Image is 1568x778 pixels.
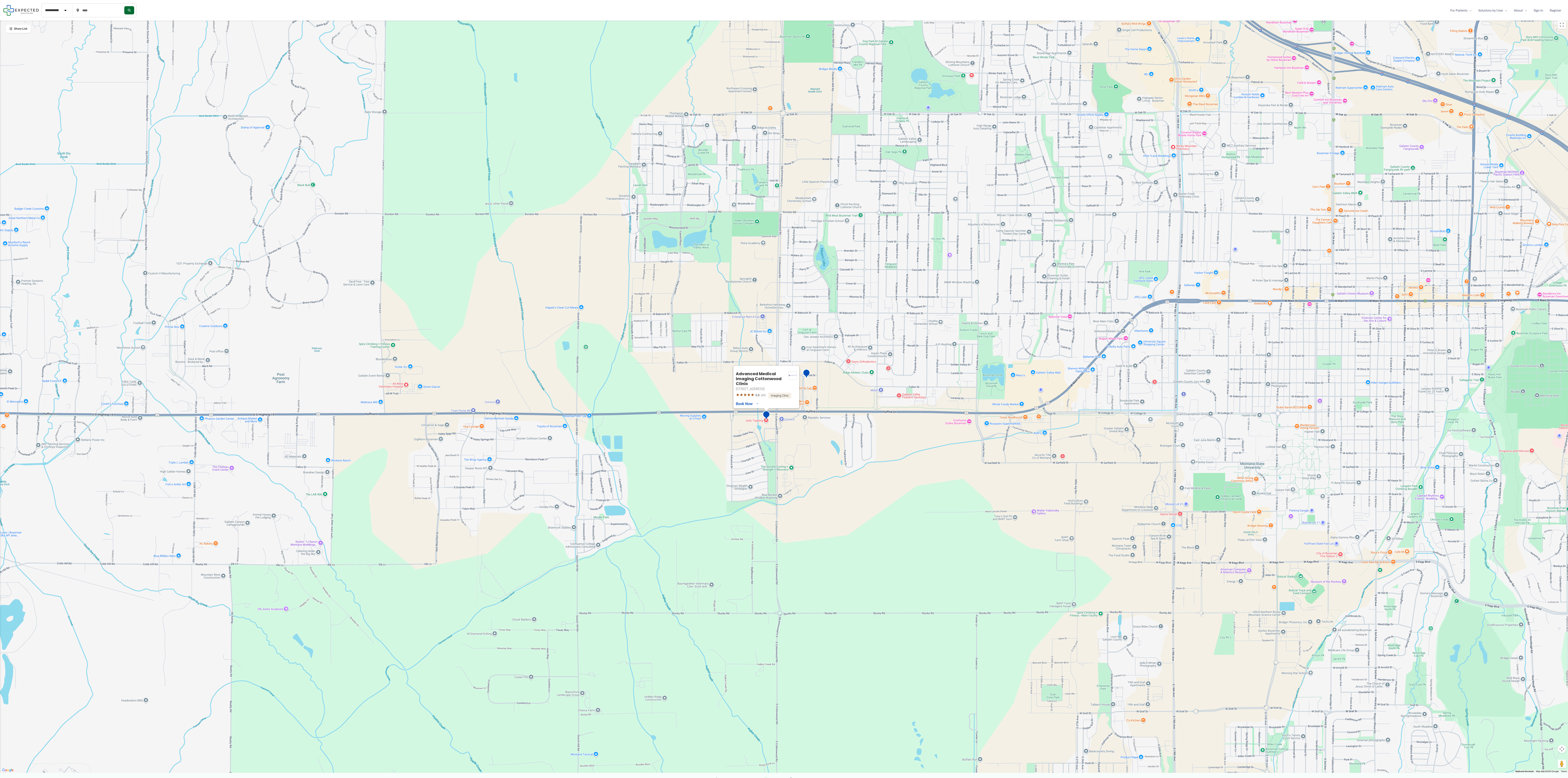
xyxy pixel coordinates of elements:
[801,367,812,381] div: Sound Diagnostics HD Ultrasound, Bozeman
[743,392,747,397] span: ★
[755,394,760,397] span: 5.0
[1514,7,1523,13] span: About
[1558,745,1566,753] button: Map camera controls
[14,27,27,31] span: Show List
[6,25,31,33] button: Show List
[1530,7,1546,13] a: Sign In
[3,5,39,15] img: Expected Healthcare Logo - side, dark font, small
[1,768,15,773] a: Open this area in Google Maps (opens a new window)
[1523,7,1527,13] span: Menu Toggle
[1478,7,1503,13] span: Solutions by User
[1503,7,1507,13] span: Menu Toggle
[789,371,797,380] img: Advanced Medical Imaging Cottonwood Clinic logo
[1468,7,1472,13] span: Menu Toggle
[1450,7,1468,13] span: For Patients
[1475,7,1511,13] a: Solutions by UserMenu Toggle
[1,768,15,773] img: Google
[768,393,791,398] div: Imaging Clinic
[1561,770,1567,772] a: Terms (opens in new tab)
[751,392,754,397] span: ★
[1550,7,1561,13] span: Register
[1546,7,1565,13] a: Register
[761,394,766,397] span: (68)
[1558,760,1566,768] button: Drag Pegman onto the map to open Street View
[1558,21,1566,29] button: Toggle fullscreen view
[740,392,743,397] span: ★
[1447,7,1475,13] a: For PatientsMenu Toggle
[1534,7,1543,13] span: Sign In
[761,409,772,423] div: Advanced Medical Imaging Cottonwood Clinic
[747,392,751,397] span: ★
[736,392,740,397] span: ★
[9,27,12,30] img: List
[1536,770,1559,772] span: Map data ©2025 Google
[1511,7,1530,13] a: AboutMenu Toggle
[736,401,759,406] a: Book Now
[736,387,797,391] div: [STREET_ADDRESS]
[736,371,782,387] a: Advanced Medical Imaging Cottonwood Clinic
[1516,770,1534,773] button: Keyboard shortcuts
